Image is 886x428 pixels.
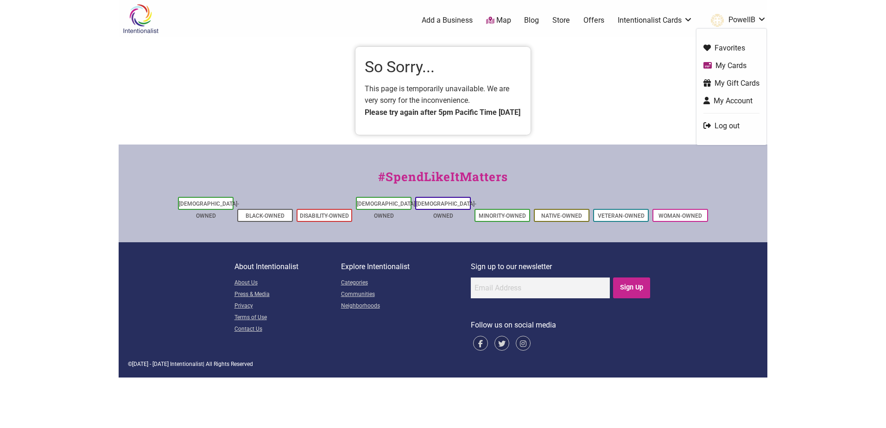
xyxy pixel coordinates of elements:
[703,95,759,106] a: My Account
[471,261,652,273] p: Sign up to our newsletter
[341,261,471,273] p: Explore Intentionalist
[357,201,417,219] a: [DEMOGRAPHIC_DATA]-Owned
[179,201,239,219] a: [DEMOGRAPHIC_DATA]-Owned
[422,15,473,25] a: Add a Business
[703,43,759,53] a: Favorites
[541,213,582,219] a: Native-Owned
[658,213,702,219] a: Woman-Owned
[703,120,759,131] a: Log out
[703,78,759,88] a: My Gift Cards
[486,15,511,26] a: Map
[234,289,341,301] a: Press & Media
[234,312,341,324] a: Terms of Use
[341,301,471,312] a: Neighborhoods
[703,60,759,71] a: My Cards
[246,213,285,219] a: Black-Owned
[706,12,766,29] a: PowellB
[128,360,758,368] div: © | All Rights Reserved
[416,201,476,219] a: [DEMOGRAPHIC_DATA]-Owned
[583,15,604,25] a: Offers
[365,83,521,119] p: This page is temporarily unavailable. We are very sorry for the inconvenience.
[300,213,349,219] a: Disability-Owned
[365,56,521,78] h1: So Sorry...
[170,361,203,367] span: Intentionalist
[479,213,526,219] a: Minority-Owned
[471,319,652,331] p: Follow us on social media
[234,277,341,289] a: About Us
[613,277,651,298] input: Sign Up
[234,301,341,312] a: Privacy
[119,4,163,34] img: Intentionalist
[119,168,767,195] div: #SpendLikeItMatters
[524,15,539,25] a: Blog
[471,277,610,298] input: Email Address
[341,277,471,289] a: Categories
[365,108,520,117] b: Please try again after 5pm Pacific Time [DATE]
[234,324,341,335] a: Contact Us
[598,213,645,219] a: Veteran-Owned
[132,361,169,367] span: [DATE] - [DATE]
[234,261,341,273] p: About Intentionalist
[618,15,693,25] a: Intentionalist Cards
[552,15,570,25] a: Store
[341,289,471,301] a: Communities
